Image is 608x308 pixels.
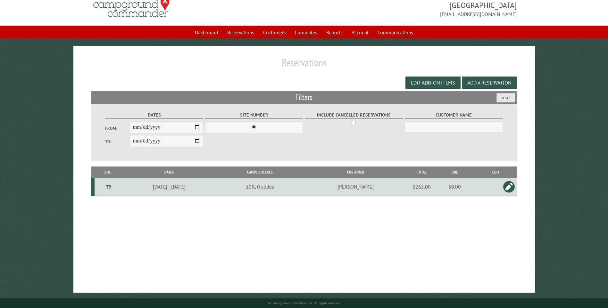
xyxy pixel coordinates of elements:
[218,178,302,196] td: 10ft, 0 slides
[191,26,222,38] a: Dashboard
[218,166,302,178] th: Camper Details
[302,166,409,178] th: Customer
[105,111,203,119] label: Dates
[435,166,475,178] th: Due
[95,166,121,178] th: Site
[223,26,258,38] a: Reservations
[291,26,321,38] a: Campsites
[462,77,517,89] button: Add a Reservation
[105,139,129,145] label: To:
[305,111,403,119] label: Include Cancelled Reservations
[409,178,435,196] td: $265.00
[405,77,461,89] button: Edit Add-on Items
[322,26,346,38] a: Reports
[97,183,120,190] div: T9
[348,26,372,38] a: Account
[122,183,217,190] div: [DATE] - [DATE]
[121,166,218,178] th: Dates
[302,178,409,196] td: [PERSON_NAME]
[435,178,475,196] td: $0.00
[105,125,129,131] label: From:
[91,91,516,103] h2: Filters
[496,93,515,102] button: Reset
[374,26,417,38] a: Communications
[268,301,340,305] small: © Campground Commander LLC. All rights reserved.
[205,111,303,119] label: Site Number
[405,111,503,119] label: Customer Name
[91,56,516,74] h1: Reservations
[409,166,435,178] th: Total
[259,26,290,38] a: Customers
[475,166,516,178] th: Edit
